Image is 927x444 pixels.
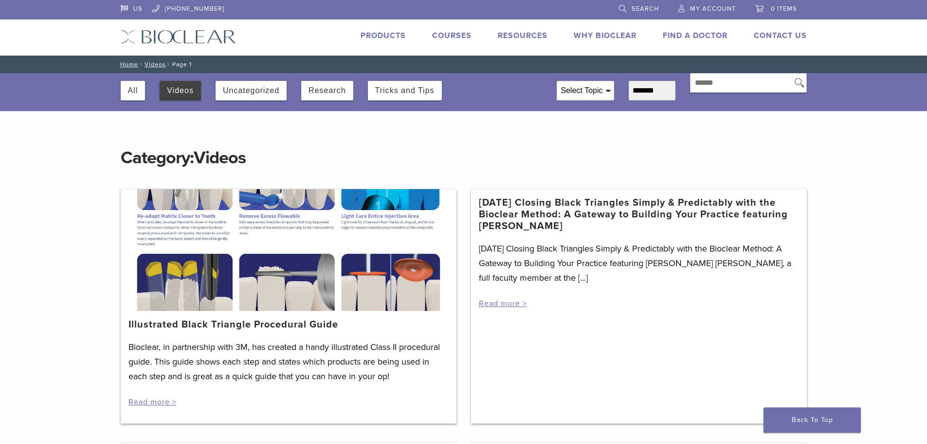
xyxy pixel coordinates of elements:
[663,31,727,40] a: Find A Doctor
[121,127,807,170] h1: Category:
[479,299,527,309] a: Read more >
[498,31,547,40] a: Resources
[690,5,736,13] span: My Account
[128,397,177,407] a: Read more >
[128,319,338,330] a: Illustrated Black Triangle Procedural Guide
[375,81,435,100] button: Tricks and Tips
[128,340,449,384] p: Bioclear, in partnership with 3M, has created a handy illustrated Class II procedural guide. This...
[361,31,406,40] a: Products
[113,56,814,73] nav: Page 1
[117,61,138,68] a: Home
[632,5,659,13] span: Search
[145,61,166,68] a: Videos
[138,62,145,67] span: /
[128,81,138,100] button: All
[479,241,799,285] p: [DATE] Closing Black Triangles Simply & Predictably with the Bioclear Method: A Gateway to Buildi...
[771,5,797,13] span: 0 items
[557,81,614,100] div: Select Topic
[223,81,279,100] button: Uncategorized
[167,81,194,100] button: Videos
[194,147,246,168] span: Videos
[763,407,861,433] a: Back To Top
[479,197,799,232] a: [DATE] Closing Black Triangles Simply & Predictably with the Bioclear Method: A Gateway to Buildi...
[754,31,807,40] a: Contact Us
[166,62,172,67] span: /
[574,31,636,40] a: Why Bioclear
[121,30,236,44] img: Bioclear
[309,81,345,100] button: Research
[432,31,472,40] a: Courses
